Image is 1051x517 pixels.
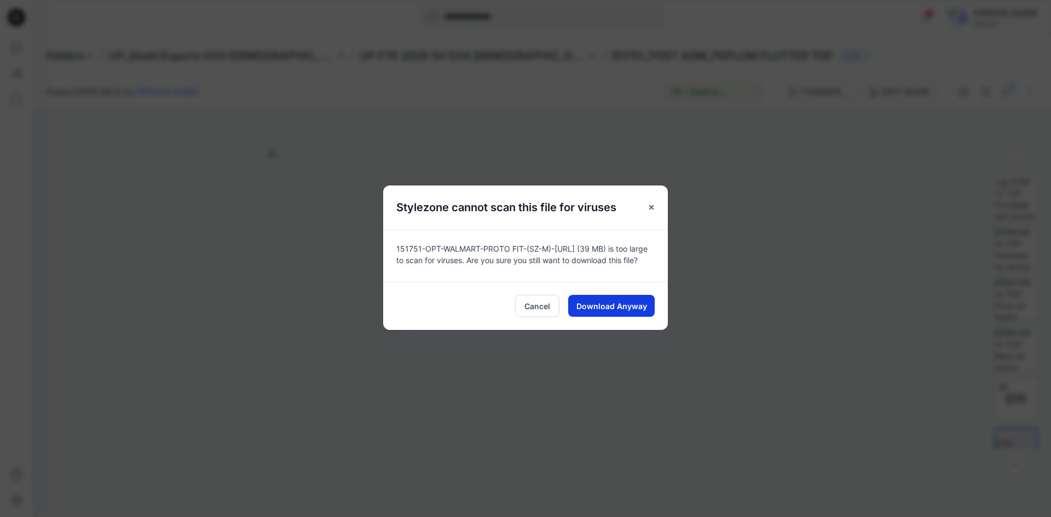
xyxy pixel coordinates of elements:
span: Cancel [524,300,550,312]
button: Close [642,197,661,217]
span: Download Anyway [576,300,647,312]
button: Download Anyway [568,295,655,317]
div: 151751-OPT-WALMART-PROTO FIT-(SZ-M)-[URL] (39 MB) is too large to scan for viruses. Are you sure ... [383,229,668,282]
button: Cancel [515,295,559,317]
h5: Stylezone cannot scan this file for viruses [383,185,630,229]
